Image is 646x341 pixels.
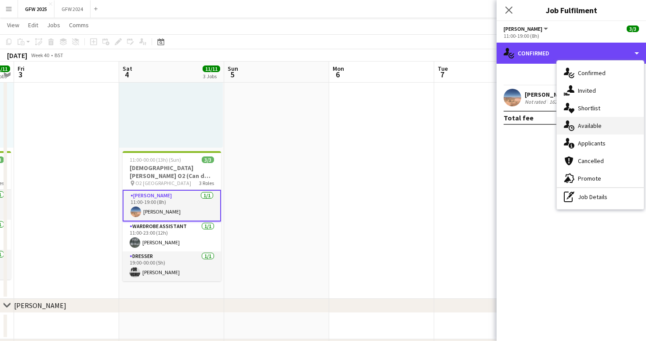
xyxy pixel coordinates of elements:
[65,19,92,31] a: Comms
[557,188,644,206] div: Job Details
[333,65,344,73] span: Mon
[627,25,639,32] span: 3/3
[135,180,191,186] span: O2 [GEOGRAPHIC_DATA]
[578,139,606,147] span: Applicants
[123,190,221,221] app-card-role: [PERSON_NAME]1/111:00-19:00 (8h)[PERSON_NAME]
[123,164,221,180] h3: [DEMOGRAPHIC_DATA][PERSON_NAME] O2 (Can do [DATE])
[578,122,602,130] span: Available
[54,0,91,18] button: GFW 2024
[504,25,549,32] button: [PERSON_NAME]
[18,0,54,18] button: GFW 2025
[504,33,639,39] div: 11:00-19:00 (8h)
[525,98,548,105] div: Not rated
[331,69,344,80] span: 6
[18,65,25,73] span: Fri
[4,19,23,31] a: View
[548,98,571,105] div: 162.57mi
[226,69,238,80] span: 5
[123,151,221,281] app-job-card: 11:00-00:00 (13h) (Sun)3/3[DEMOGRAPHIC_DATA][PERSON_NAME] O2 (Can do [DATE]) O2 [GEOGRAPHIC_DATA]...
[202,156,214,163] span: 3/3
[28,21,38,29] span: Edit
[16,69,25,80] span: 3
[7,51,27,60] div: [DATE]
[438,65,448,73] span: Tue
[497,43,646,64] div: Confirmed
[44,19,64,31] a: Jobs
[14,301,66,310] div: [PERSON_NAME]
[504,113,533,122] div: Total fee
[525,91,571,98] div: [PERSON_NAME]
[504,25,542,32] span: Seamster
[7,21,19,29] span: View
[203,73,220,80] div: 3 Jobs
[199,180,214,186] span: 3 Roles
[130,156,181,163] span: 11:00-00:00 (13h) (Sun)
[578,174,601,182] span: Promote
[123,251,221,281] app-card-role: Dresser1/119:00-00:00 (5h)[PERSON_NAME]
[47,21,60,29] span: Jobs
[497,4,646,16] h3: Job Fulfilment
[578,87,596,94] span: Invited
[121,69,132,80] span: 4
[228,65,238,73] span: Sun
[203,65,220,72] span: 11/11
[69,21,89,29] span: Comms
[25,19,42,31] a: Edit
[123,65,132,73] span: Sat
[578,69,606,77] span: Confirmed
[578,157,604,165] span: Cancelled
[123,221,221,251] app-card-role: Wardrobe Assistant1/111:00-23:00 (12h)[PERSON_NAME]
[54,52,63,58] div: BST
[29,52,51,58] span: Week 40
[436,69,448,80] span: 7
[578,104,600,112] span: Shortlist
